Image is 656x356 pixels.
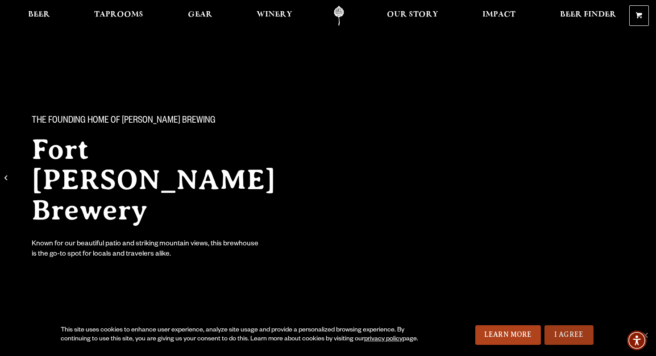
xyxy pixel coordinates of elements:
[381,6,444,26] a: Our Story
[544,325,594,345] a: I Agree
[32,240,260,260] div: Known for our beautiful patio and striking mountain views, this brewhouse is the go-to spot for l...
[88,6,149,26] a: Taprooms
[32,134,310,225] h2: Fort [PERSON_NAME] Brewery
[322,6,356,26] a: Odell Home
[182,6,218,26] a: Gear
[627,331,647,350] div: Accessibility Menu
[94,11,143,18] span: Taprooms
[61,326,428,344] div: This site uses cookies to enhance user experience, analyze site usage and provide a personalized ...
[364,336,403,343] a: privacy policy
[28,11,50,18] span: Beer
[188,11,212,18] span: Gear
[22,6,56,26] a: Beer
[560,11,616,18] span: Beer Finder
[475,325,541,345] a: Learn More
[257,11,292,18] span: Winery
[482,11,515,18] span: Impact
[477,6,521,26] a: Impact
[387,11,438,18] span: Our Story
[554,6,622,26] a: Beer Finder
[251,6,298,26] a: Winery
[32,116,216,127] span: The Founding Home of [PERSON_NAME] Brewing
